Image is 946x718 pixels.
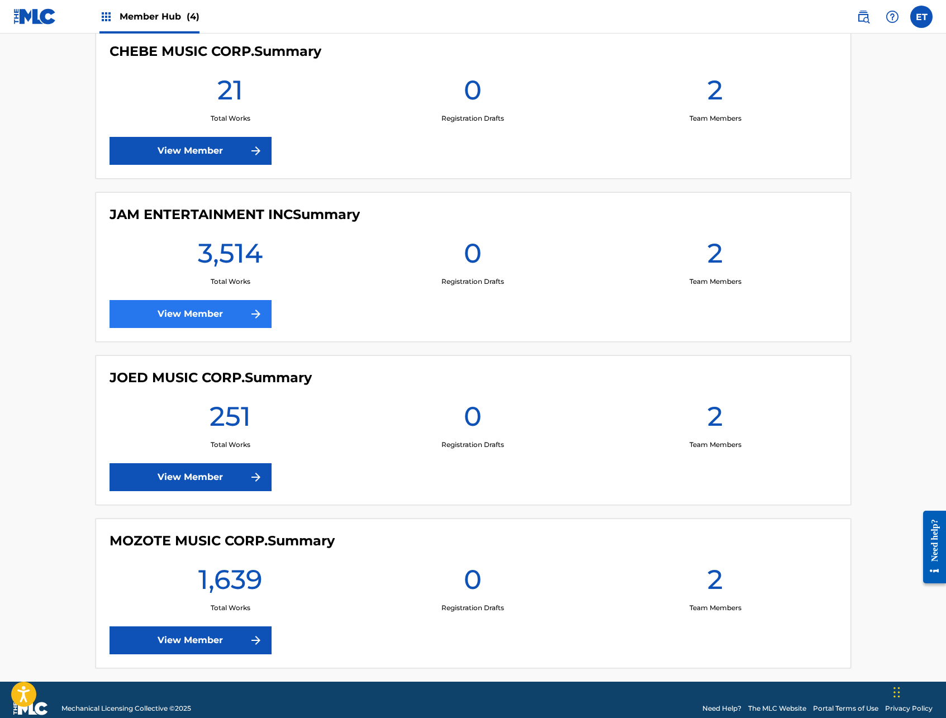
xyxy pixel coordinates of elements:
h1: 0 [464,73,482,113]
p: Registration Drafts [441,113,504,123]
img: logo [13,702,48,715]
p: Team Members [690,440,741,450]
p: Team Members [690,603,741,613]
h1: 0 [464,400,482,440]
h4: JAM ENTERTAINMENT INC [110,206,360,223]
h1: 2 [707,236,723,277]
h1: 0 [464,236,482,277]
img: search [857,10,870,23]
p: Total Works [211,603,250,613]
h4: JOED MUSIC CORP. [110,369,312,386]
h4: CHEBE MUSIC CORP. [110,43,321,60]
a: Privacy Policy [885,703,933,714]
img: MLC Logo [13,8,56,25]
h4: MOZOTE MUSIC CORP. [110,532,335,549]
a: View Member [110,300,272,328]
img: f7272a7cc735f4ea7f67.svg [249,470,263,484]
a: The MLC Website [748,703,806,714]
h1: 1,639 [198,563,263,603]
h1: 3,514 [198,236,263,277]
a: Portal Terms of Use [813,703,878,714]
p: Registration Drafts [441,277,504,287]
p: Team Members [690,277,741,287]
span: Mechanical Licensing Collective © 2025 [61,703,191,714]
h1: 251 [210,400,251,440]
p: Registration Drafts [441,603,504,613]
span: Member Hub [120,10,199,23]
p: Registration Drafts [441,440,504,450]
div: Drag [893,676,900,709]
h1: 2 [707,563,723,603]
a: View Member [110,137,272,165]
h1: 2 [707,73,723,113]
iframe: Resource Center [915,502,946,592]
h1: 2 [707,400,723,440]
a: Public Search [852,6,874,28]
a: Need Help? [702,703,741,714]
p: Total Works [211,440,250,450]
div: Help [881,6,904,28]
h1: 0 [464,563,482,603]
p: Team Members [690,113,741,123]
a: View Member [110,626,272,654]
p: Total Works [211,277,250,287]
img: f7272a7cc735f4ea7f67.svg [249,307,263,321]
img: f7272a7cc735f4ea7f67.svg [249,634,263,647]
img: Top Rightsholders [99,10,113,23]
h1: 21 [217,73,243,113]
span: (4) [187,11,199,22]
p: Total Works [211,113,250,123]
img: help [886,10,899,23]
img: f7272a7cc735f4ea7f67.svg [249,144,263,158]
a: View Member [110,463,272,491]
div: User Menu [910,6,933,28]
iframe: Chat Widget [890,664,946,718]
